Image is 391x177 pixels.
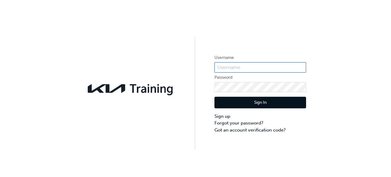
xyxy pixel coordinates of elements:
a: Forgot your password? [214,120,306,127]
img: kia-training [85,80,177,97]
a: Got an account verification code? [214,127,306,134]
label: Password [214,74,306,81]
label: Username [214,54,306,61]
button: Sign In [214,97,306,108]
a: Sign up [214,113,306,120]
input: Username [214,62,306,73]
